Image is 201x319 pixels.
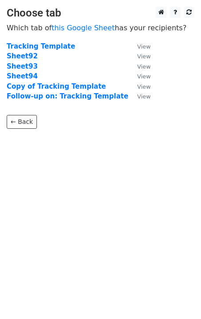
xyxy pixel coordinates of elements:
small: View [137,53,151,60]
small: View [137,63,151,70]
a: View [129,82,151,90]
a: View [129,52,151,60]
a: this Google Sheet [52,24,115,32]
a: Copy of Tracking Template [7,82,106,90]
small: View [137,83,151,90]
p: Which tab of has your recipients? [7,23,194,33]
a: View [129,72,151,80]
a: Sheet92 [7,52,38,60]
a: Follow-up on: Tracking Template [7,92,129,100]
h3: Choose tab [7,7,194,20]
small: View [137,43,151,50]
small: View [137,73,151,80]
small: View [137,93,151,100]
a: Sheet94 [7,72,38,80]
a: View [129,42,151,50]
a: Tracking Template [7,42,75,50]
a: View [129,92,151,100]
a: ← Back [7,115,37,129]
a: Sheet93 [7,62,38,70]
a: View [129,62,151,70]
